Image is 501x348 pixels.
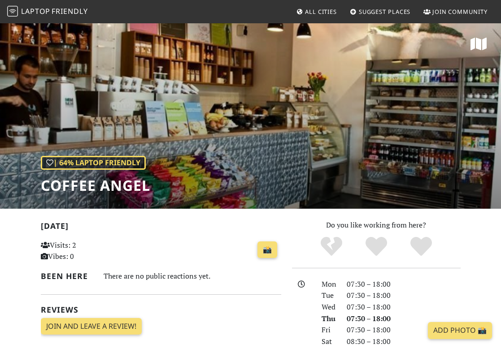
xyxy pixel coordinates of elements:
[104,270,281,283] div: There are no public reactions yet.
[316,313,341,325] div: Thu
[341,290,466,301] div: 07:30 – 18:00
[399,236,444,258] div: Definitely!
[41,221,281,234] h2: [DATE]
[52,6,87,16] span: Friendly
[341,324,466,336] div: 07:30 – 18:00
[432,8,488,16] span: Join Community
[292,4,340,20] a: All Cities
[346,4,414,20] a: Suggest Places
[21,6,50,16] span: Laptop
[341,313,466,325] div: 07:30 – 18:00
[341,279,466,290] div: 07:30 – 18:00
[7,4,88,20] a: LaptopFriendly LaptopFriendly
[41,240,114,262] p: Visits: 2 Vibes: 0
[354,236,399,258] div: Yes
[41,305,281,314] h2: Reviews
[428,322,492,339] a: Add Photo 📸
[305,8,337,16] span: All Cities
[309,236,354,258] div: No
[341,301,466,313] div: 07:30 – 18:00
[292,219,461,231] p: Do you like working from here?
[316,336,341,348] div: Sat
[41,318,142,335] a: Join and leave a review!
[257,241,277,258] a: 📸
[316,290,341,301] div: Tue
[316,301,341,313] div: Wed
[7,6,18,17] img: LaptopFriendly
[41,156,146,170] div: | 64% Laptop Friendly
[341,336,466,348] div: 08:30 – 18:00
[359,8,411,16] span: Suggest Places
[41,177,150,194] h1: Coffee Angel
[420,4,491,20] a: Join Community
[41,271,93,281] h2: Been here
[316,279,341,290] div: Mon
[316,324,341,336] div: Fri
